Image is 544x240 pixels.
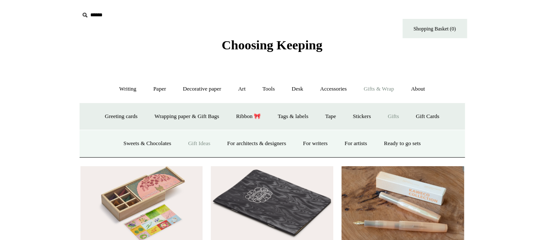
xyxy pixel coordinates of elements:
a: Accessories [312,78,354,100]
a: Gifts & Wrap [356,78,402,100]
a: Sweets & Chocolates [116,132,179,155]
a: For artists [337,132,375,155]
a: Tags & labels [270,105,316,128]
a: Greeting cards [97,105,145,128]
a: Stickers [345,105,378,128]
a: Gift Ideas [180,132,218,155]
a: Ribbon 🎀 [228,105,269,128]
a: Ready to go sets [376,132,429,155]
a: Writing [111,78,144,100]
a: For writers [295,132,335,155]
a: Art [231,78,253,100]
a: For architects & designers [219,132,294,155]
a: Shopping Basket (0) [403,19,467,38]
span: Choosing Keeping [221,38,322,52]
a: Gifts [380,105,407,128]
a: Tools [255,78,283,100]
a: About [403,78,433,100]
a: Desk [284,78,311,100]
a: Wrapping paper & Gift Bags [147,105,227,128]
a: Choosing Keeping [221,45,322,51]
a: Gift Cards [408,105,447,128]
a: Decorative paper [175,78,229,100]
a: Tape [317,105,344,128]
a: Paper [145,78,174,100]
